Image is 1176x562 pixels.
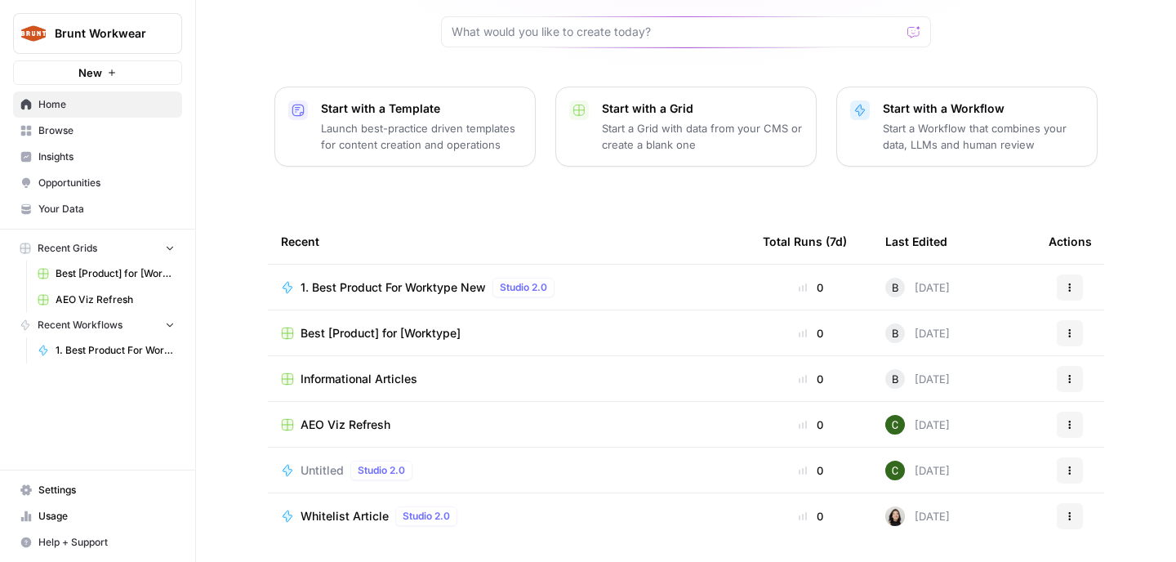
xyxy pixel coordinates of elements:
p: Start with a Workflow [883,100,1084,117]
a: Settings [13,477,182,503]
span: Recent Workflows [38,318,122,332]
span: Studio 2.0 [500,280,547,295]
span: 1. Best Product For Worktype New [56,343,175,358]
div: [DATE] [885,369,950,389]
div: [DATE] [885,323,950,343]
a: Informational Articles [281,371,737,387]
span: Informational Articles [301,371,417,387]
div: [DATE] [885,278,950,297]
a: UntitledStudio 2.0 [281,461,737,480]
span: Help + Support [38,535,175,550]
a: Insights [13,144,182,170]
span: Opportunities [38,176,175,190]
span: B [892,371,899,387]
div: 0 [763,462,859,479]
span: Your Data [38,202,175,216]
img: 14qrvic887bnlg6dzgoj39zarp80 [885,415,905,435]
button: Recent Grids [13,236,182,261]
span: Best [Product] for [Worktype] [301,325,461,341]
input: What would you like to create today? [452,24,901,40]
div: [DATE] [885,506,950,526]
a: 1. Best Product For Worktype New [30,337,182,364]
div: 0 [763,279,859,296]
div: 0 [763,508,859,524]
p: Start a Grid with data from your CMS or create a blank one [602,120,803,153]
button: Start with a TemplateLaunch best-practice driven templates for content creation and operations [274,87,536,167]
span: Studio 2.0 [358,463,405,478]
span: Home [38,97,175,112]
div: Total Runs (7d) [763,219,847,264]
span: Recent Grids [38,241,97,256]
button: Start with a WorkflowStart a Workflow that combines your data, LLMs and human review [836,87,1098,167]
div: [DATE] [885,461,950,480]
span: Settings [38,483,175,497]
a: AEO Viz Refresh [30,287,182,313]
span: Whitelist Article [301,508,389,524]
span: Untitled [301,462,344,479]
span: 1. Best Product For Worktype New [301,279,486,296]
div: 0 [763,371,859,387]
button: Start with a GridStart a Grid with data from your CMS or create a blank one [555,87,817,167]
div: 0 [763,417,859,433]
div: Last Edited [885,219,947,264]
a: Home [13,91,182,118]
span: Best [Product] for [Worktype] [56,266,175,281]
button: Recent Workflows [13,313,182,337]
span: New [78,65,102,81]
button: Workspace: Brunt Workwear [13,13,182,54]
p: Launch best-practice driven templates for content creation and operations [321,120,522,153]
p: Start with a Grid [602,100,803,117]
div: Recent [281,219,737,264]
a: Your Data [13,196,182,222]
a: Browse [13,118,182,144]
a: 1. Best Product For Worktype NewStudio 2.0 [281,278,737,297]
a: Whitelist ArticleStudio 2.0 [281,506,737,526]
span: B [892,279,899,296]
div: [DATE] [885,415,950,435]
span: Studio 2.0 [403,509,450,524]
span: Usage [38,509,175,524]
a: Usage [13,503,182,529]
p: Start with a Template [321,100,522,117]
a: Best [Product] for [Worktype] [30,261,182,287]
div: 0 [763,325,859,341]
a: AEO Viz Refresh [281,417,737,433]
span: Brunt Workwear [55,25,154,42]
span: AEO Viz Refresh [301,417,390,433]
a: Opportunities [13,170,182,196]
img: Brunt Workwear Logo [19,19,48,48]
span: AEO Viz Refresh [56,292,175,307]
img: t5ef5oef8zpw1w4g2xghobes91mw [885,506,905,526]
a: Best [Product] for [Worktype] [281,325,737,341]
button: Help + Support [13,529,182,555]
div: Actions [1049,219,1092,264]
p: Start a Workflow that combines your data, LLMs and human review [883,120,1084,153]
span: Browse [38,123,175,138]
img: 14qrvic887bnlg6dzgoj39zarp80 [885,461,905,480]
span: Insights [38,149,175,164]
button: New [13,60,182,85]
span: B [892,325,899,341]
